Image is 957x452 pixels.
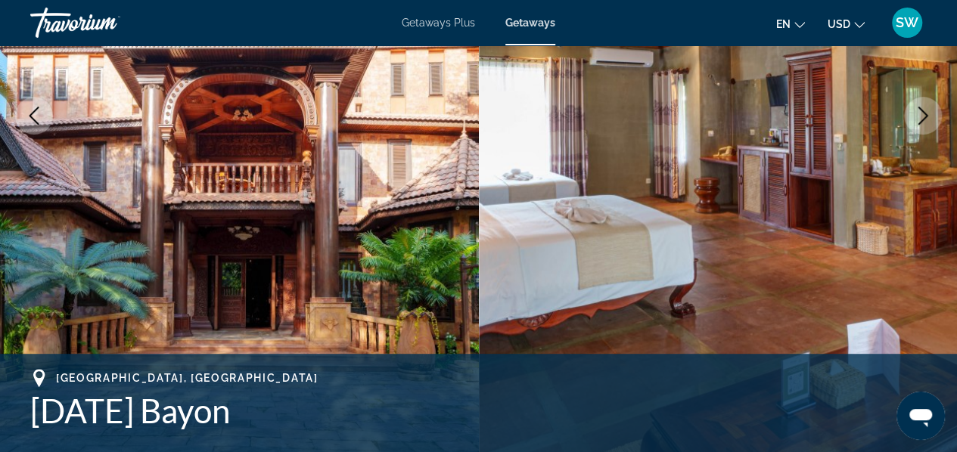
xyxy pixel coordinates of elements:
span: SW [896,15,918,30]
h1: [DATE] Bayon [30,391,927,430]
span: [GEOGRAPHIC_DATA], [GEOGRAPHIC_DATA] [56,372,318,384]
button: Change language [776,13,805,35]
a: Travorium [30,3,182,42]
a: Getaways [505,17,555,29]
button: User Menu [887,7,927,39]
button: Change currency [828,13,865,35]
span: en [776,18,791,30]
button: Next image [904,97,942,135]
button: Previous image [15,97,53,135]
iframe: Button to launch messaging window [896,392,945,440]
span: USD [828,18,850,30]
a: Getaways Plus [402,17,475,29]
